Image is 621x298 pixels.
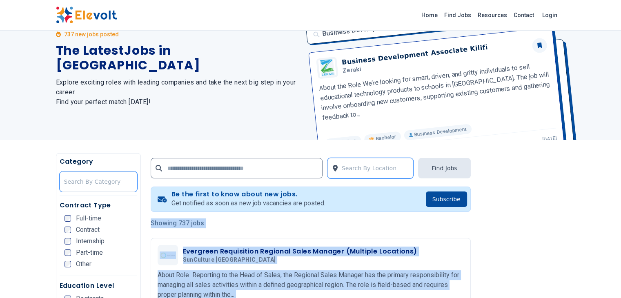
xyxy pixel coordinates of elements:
img: Elevolt [56,7,117,24]
h5: Category [60,157,137,167]
a: Contact [510,9,537,22]
iframe: Chat Widget [580,259,621,298]
input: Internship [65,238,71,245]
h5: Contract Type [60,200,137,210]
h4: Be the first to know about new jobs. [171,190,325,198]
p: Showing 737 jobs [151,218,471,228]
span: Internship [76,238,105,245]
span: Full-time [76,215,101,222]
input: Other [65,261,71,267]
button: Find Jobs [418,158,470,178]
p: Get notified as soon as new job vacancies are posted. [171,198,325,208]
span: SunCulture [GEOGRAPHIC_DATA] [183,256,276,264]
input: Full-time [65,215,71,222]
p: 737 new jobs posted [64,30,119,38]
input: Part-time [65,249,71,256]
button: Subscribe [426,191,467,207]
img: SunCulture Kenya [160,251,176,259]
a: Home [418,9,441,22]
a: Login [537,7,562,23]
input: Contract [65,227,71,233]
a: Find Jobs [441,9,474,22]
span: Other [76,261,91,267]
h5: Education Level [60,281,137,291]
h3: Evergreen Requisition Regional Sales Manager (Multiple Locations) [183,247,417,256]
span: Contract [76,227,100,233]
a: Resources [474,9,510,22]
h1: The Latest Jobs in [GEOGRAPHIC_DATA] [56,43,301,73]
h2: Explore exciting roles with leading companies and take the next big step in your career. Find you... [56,78,301,107]
span: Part-time [76,249,103,256]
